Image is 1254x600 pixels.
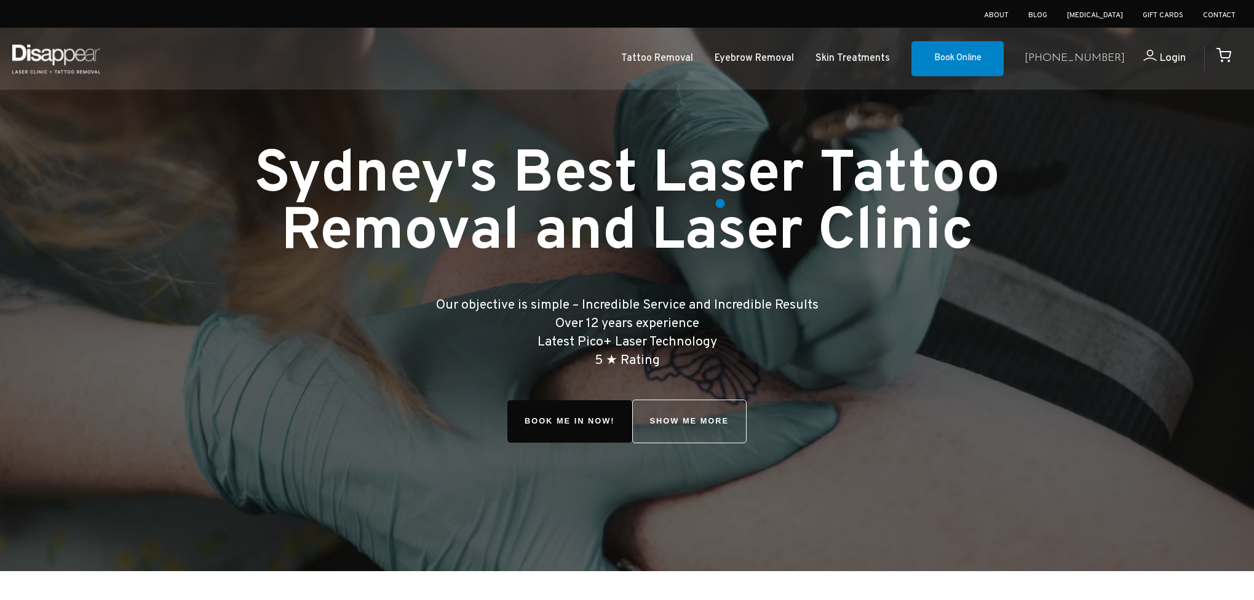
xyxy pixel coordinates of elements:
[207,148,1048,262] h1: Sydney's Best Laser Tattoo Removal and Laser Clinic
[1025,50,1125,68] a: [PHONE_NUMBER]
[436,297,819,368] big: Our objective is simple – Incredible Service and Incredible Results Over 12 years experience Late...
[815,50,890,68] a: Skin Treatments
[1028,10,1047,20] a: Blog
[621,50,693,68] a: Tattoo Removal
[715,50,794,68] a: Eyebrow Removal
[632,400,747,443] a: SHOW ME MORE
[1067,10,1123,20] a: [MEDICAL_DATA]
[1143,10,1183,20] a: Gift Cards
[984,10,1009,20] a: About
[1159,51,1186,65] span: Login
[507,400,632,443] a: BOOK ME IN NOW!
[1125,50,1186,68] a: Login
[911,41,1004,77] a: Book Online
[9,37,103,81] img: Disappear - Laser Clinic and Tattoo Removal Services in Sydney, Australia
[507,400,632,443] span: Book Me In!
[1203,10,1236,20] a: Contact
